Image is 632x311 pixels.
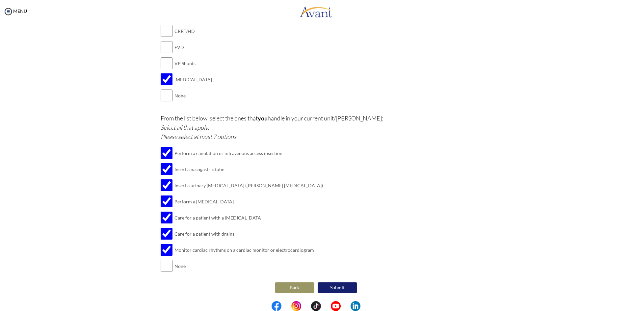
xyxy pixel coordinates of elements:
[321,301,331,311] img: blank.png
[174,71,212,88] td: [MEDICAL_DATA]
[174,242,323,258] td: Monitor cardiac rhythms on a cardiac monitor or electrocardiogram
[311,301,321,311] img: tt.png
[174,145,323,161] td: Perform a canulation or intravenous access insertion
[161,114,472,141] p: From the list below, select the ones that handle in your current unit/[PERSON_NAME]:
[174,39,212,55] td: EVD
[275,282,314,293] button: Back
[331,301,341,311] img: yt.png
[174,161,323,177] td: Insert a nasogastric tube
[300,2,332,21] img: logo.png
[174,177,323,194] td: Insert a urinary [MEDICAL_DATA] ([PERSON_NAME] [MEDICAL_DATA])
[351,301,360,311] img: li.png
[174,55,212,71] td: VP Shunts
[174,194,323,210] td: Perform a [MEDICAL_DATA]
[272,301,281,311] img: fb.png
[174,210,323,226] td: Care for a patient with a [MEDICAL_DATA]
[174,23,212,39] td: CRRT/HD
[161,124,238,140] i: Select all that apply. Please select at most 7 options.
[341,301,351,311] img: blank.png
[301,301,311,311] img: blank.png
[318,282,357,293] button: Submit
[281,301,291,311] img: blank.png
[3,7,13,16] img: icon-menu.png
[174,88,212,104] td: None
[258,115,268,122] b: you
[174,226,323,242] td: Care for a patient with drains
[3,8,27,14] a: MENU
[174,258,323,274] td: None
[291,301,301,311] img: in.png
